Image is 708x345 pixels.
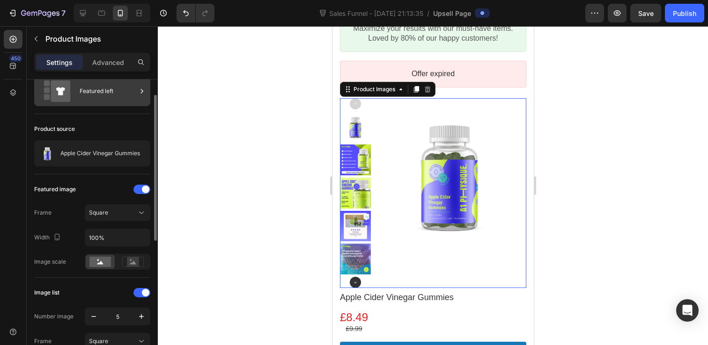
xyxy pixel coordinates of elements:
[638,9,654,17] span: Save
[630,4,661,22] button: Save
[89,338,108,345] span: Square
[34,125,75,133] div: Product source
[34,312,74,321] div: Number image
[433,8,471,18] span: Upsell Page
[34,185,76,194] div: Featured image
[85,229,150,246] input: Auto
[92,57,124,67] p: Advanced
[46,57,73,67] p: Settings
[9,55,22,62] div: 450
[17,251,29,262] img: gp-arrow-next
[61,7,66,19] p: 7
[34,288,59,297] div: Image list
[38,144,57,163] img: product feature img
[79,43,122,51] bdo: Offer expired
[14,299,30,306] bdo: £9.99
[427,8,429,18] span: /
[665,4,704,22] button: Publish
[34,231,63,244] div: Width
[7,266,121,276] bdo: Apple Cider Vinegar Gummies
[673,8,696,18] div: Publish
[332,26,534,345] iframe: Design area
[676,299,699,322] div: Open Intercom Messenger
[60,150,140,157] p: Apple Cider Vinegar Gummies
[85,204,150,221] button: Square
[45,33,147,44] p: Product Images
[80,80,137,102] div: Featured left
[16,7,185,17] p: Loved by 80% of our happy customers!
[19,59,65,66] div: Product Images
[34,208,52,217] div: Frame
[17,72,29,83] img: gp-arrow-prev
[4,4,70,22] button: 7
[327,8,425,18] span: Sales Funnel - [DATE] 21:13:35
[7,285,36,297] bdo: £8.49
[89,209,108,216] span: Square
[177,4,214,22] div: Undo/Redo
[34,258,66,266] div: Image scale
